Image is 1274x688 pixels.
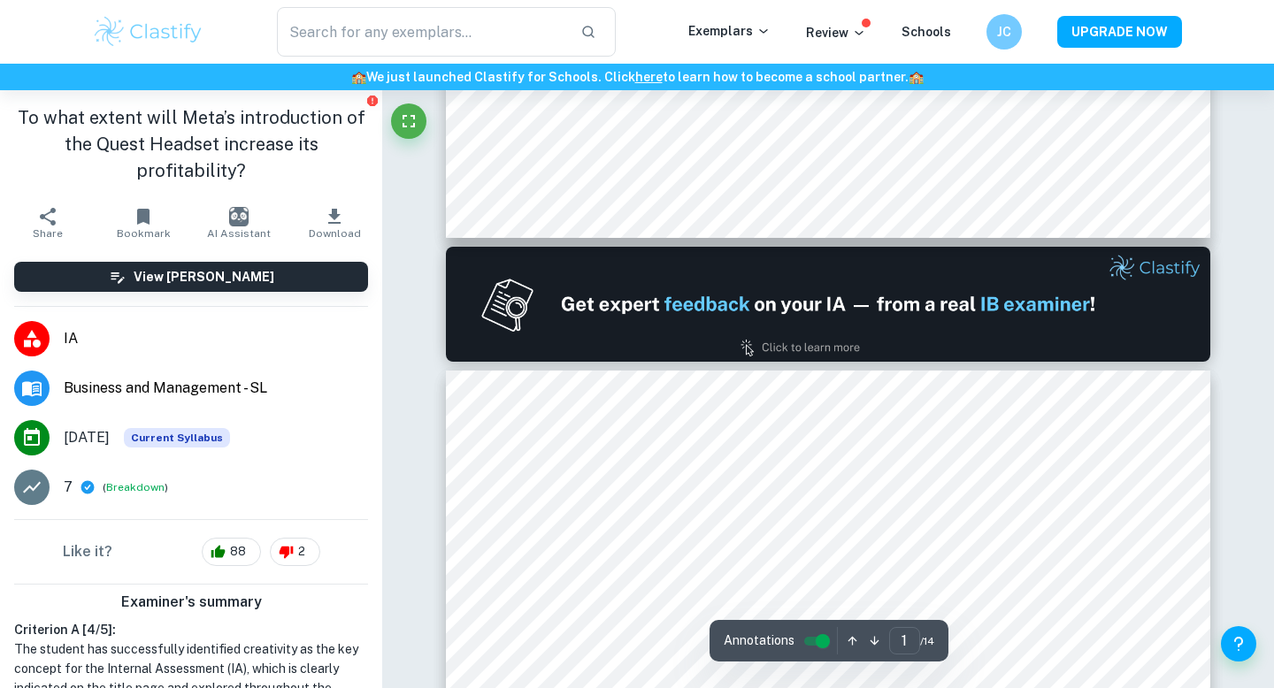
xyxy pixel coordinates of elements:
span: / 14 [920,633,934,649]
span: 🏫 [909,70,924,84]
button: Report issue [365,94,379,107]
h6: JC [994,22,1015,42]
p: 7 [64,477,73,498]
a: Schools [902,25,951,39]
span: AI Assistant [207,227,271,240]
a: here [635,70,663,84]
div: This exemplar is based on the current syllabus. Feel free to refer to it for inspiration/ideas wh... [124,428,230,447]
h6: We just launched Clastify for Schools. Click to learn how to become a school partner. [4,67,1270,87]
span: 88 [220,543,256,561]
span: Annotations [724,631,794,650]
h6: Examiner's summary [7,592,375,613]
button: Help and Feedback [1221,626,1256,661]
button: Breakdown [106,479,165,495]
span: Share [33,227,63,240]
h6: Like it? [63,541,112,562]
span: [DATE] [64,427,110,448]
input: Search for any exemplars... [277,7,566,57]
p: Exemplars [688,21,771,41]
h6: Criterion A [ 4 / 5 ]: [14,620,368,639]
button: AI Assistant [191,198,287,248]
div: 88 [202,538,261,566]
img: Clastify logo [92,14,204,50]
button: UPGRADE NOW [1057,16,1182,48]
span: Download [309,227,361,240]
span: 🏫 [351,70,366,84]
span: Business and Management - SL [64,378,368,399]
button: JC [986,14,1022,50]
p: Review [806,23,866,42]
button: Download [287,198,382,248]
img: Ad [446,247,1210,362]
button: Fullscreen [391,103,426,139]
img: AI Assistant [229,207,249,226]
span: ( ) [103,479,168,496]
span: 2 [288,543,315,561]
h6: View [PERSON_NAME] [134,267,274,287]
button: Bookmark [96,198,191,248]
button: View [PERSON_NAME] [14,262,368,292]
span: IA [64,328,368,349]
div: 2 [270,538,320,566]
span: Current Syllabus [124,428,230,447]
span: Bookmark [117,227,171,240]
h1: To what extent will Meta’s introduction of the Quest Headset increase its profitability? [14,104,368,184]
